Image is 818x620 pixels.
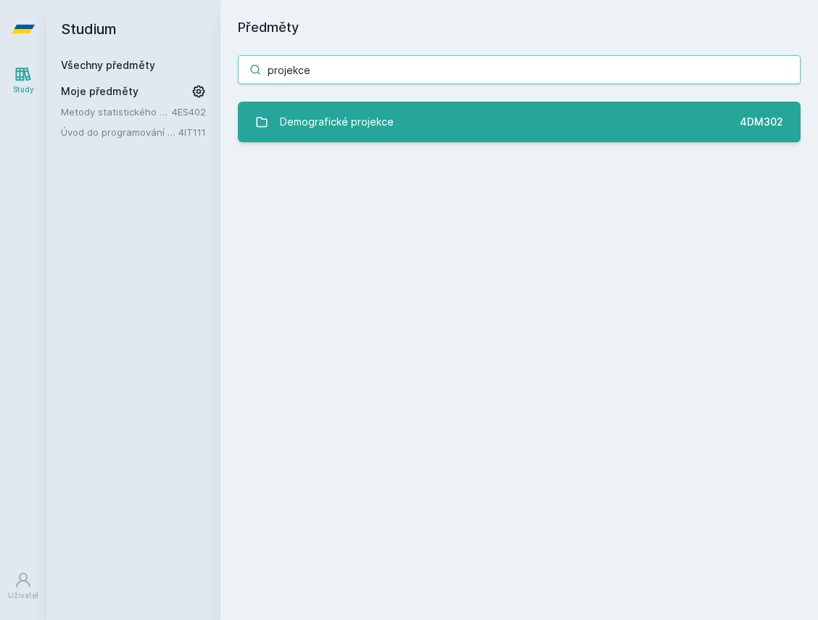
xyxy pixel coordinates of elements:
[61,105,172,119] a: Metody statistického srovnávání
[3,58,44,102] a: Study
[3,564,44,608] a: Uživatel
[238,17,801,38] h1: Předměty
[13,84,34,95] div: Study
[178,126,206,138] a: 4IT111
[8,590,38,601] div: Uživatel
[238,55,801,84] input: Název nebo ident předmětu…
[280,107,394,136] div: Demografické projekce
[61,84,139,99] span: Moje předměty
[172,106,206,118] a: 4ES402
[740,115,783,129] div: 4DM302
[238,102,801,142] a: Demografické projekce 4DM302
[61,59,155,71] a: Všechny předměty
[61,125,178,139] a: Úvod do programování v jazyce Python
